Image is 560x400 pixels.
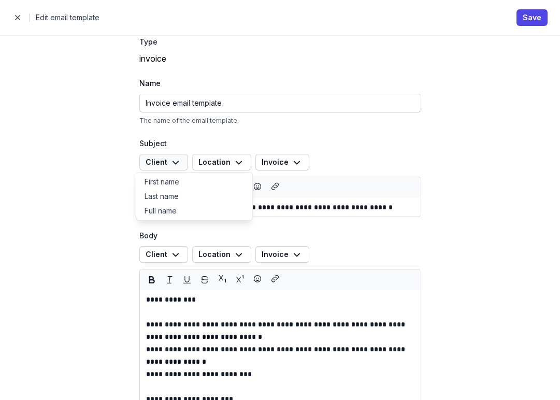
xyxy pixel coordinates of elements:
button: Client [139,154,188,170]
h2: Edit email template [36,11,510,24]
button: First name [136,175,252,189]
div: Invoice [262,248,289,261]
div: Client [146,248,167,261]
button: Location [192,246,251,263]
div: Name [139,77,421,90]
div: Type [139,36,421,48]
div: Client [136,173,252,220]
div: invoice [139,52,421,65]
div: Body [139,230,421,242]
button: Client [139,246,188,263]
button: Invoice [255,246,309,263]
div: Location [198,156,231,168]
button: Last name [136,189,252,204]
button: Location [192,154,251,170]
button: Invoice [255,154,309,170]
div: Location [198,248,231,261]
button: Full name [136,204,252,218]
div: Subject [139,137,421,150]
span: Save [523,11,541,24]
div: Client [146,156,167,168]
p: The name of the email template. [139,117,421,125]
div: Invoice [262,156,289,168]
button: Save [516,9,548,26]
